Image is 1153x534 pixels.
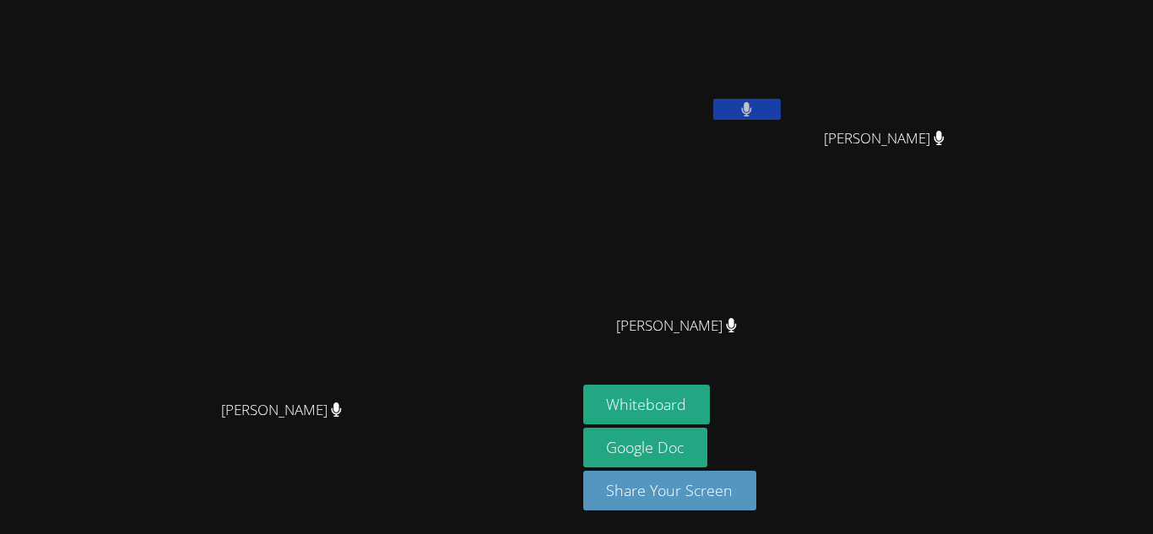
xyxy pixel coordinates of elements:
[583,428,708,467] a: Google Doc
[583,385,711,424] button: Whiteboard
[616,314,737,338] span: [PERSON_NAME]
[583,471,757,510] button: Share Your Screen
[824,127,945,151] span: [PERSON_NAME]
[221,398,342,423] span: [PERSON_NAME]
